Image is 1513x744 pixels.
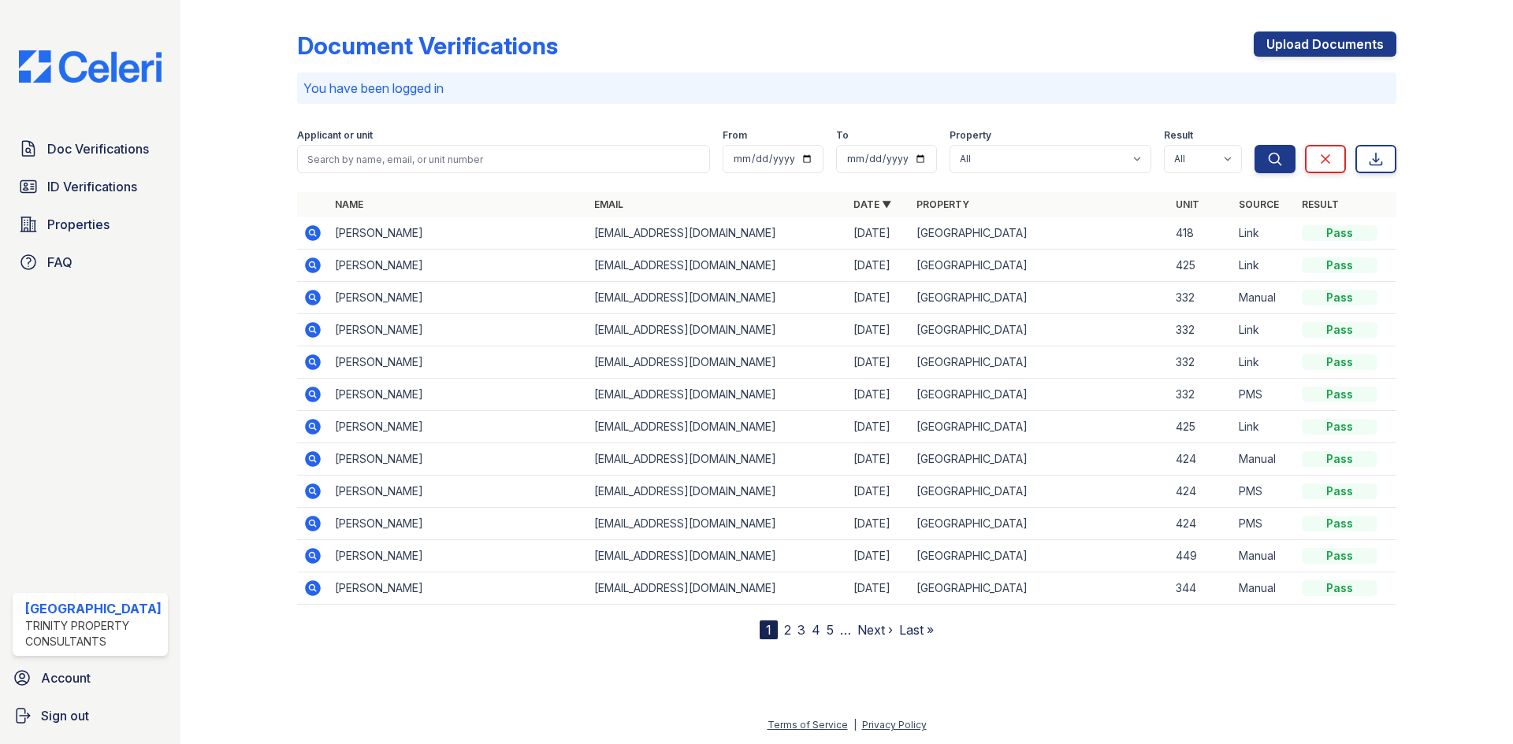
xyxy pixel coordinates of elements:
[1232,572,1296,605] td: Manual
[853,719,857,731] div: |
[588,411,847,443] td: [EMAIL_ADDRESS][DOMAIN_NAME]
[329,411,588,443] td: [PERSON_NAME]
[1232,346,1296,379] td: Link
[13,171,168,202] a: ID Verifications
[1169,508,1232,540] td: 424
[847,411,910,443] td: [DATE]
[847,572,910,605] td: [DATE]
[1302,354,1377,370] div: Pass
[910,314,1169,346] td: [GEOGRAPHIC_DATA]
[588,217,847,250] td: [EMAIL_ADDRESS][DOMAIN_NAME]
[1302,419,1377,435] div: Pass
[910,508,1169,540] td: [GEOGRAPHIC_DATA]
[47,177,137,196] span: ID Verifications
[297,31,558,60] div: Document Verifications
[1169,314,1232,346] td: 332
[13,133,168,165] a: Doc Verifications
[1169,572,1232,605] td: 344
[1169,346,1232,379] td: 332
[847,282,910,314] td: [DATE]
[47,139,149,158] span: Doc Verifications
[847,508,910,540] td: [DATE]
[588,314,847,346] td: [EMAIL_ADDRESS][DOMAIN_NAME]
[1169,443,1232,476] td: 424
[594,198,623,210] a: Email
[1302,451,1377,467] div: Pass
[25,599,162,618] div: [GEOGRAPHIC_DATA]
[329,346,588,379] td: [PERSON_NAME]
[784,622,791,638] a: 2
[1232,508,1296,540] td: PMS
[1302,290,1377,305] div: Pass
[910,411,1169,443] td: [GEOGRAPHIC_DATA]
[857,622,893,638] a: Next ›
[1169,282,1232,314] td: 332
[910,250,1169,282] td: [GEOGRAPHIC_DATA]
[910,572,1169,605] td: [GEOGRAPHIC_DATA]
[329,508,588,540] td: [PERSON_NAME]
[13,246,168,278] a: FAQ
[6,50,174,83] img: CE_Logo_Blue-a8612792a0a2168367f1c8372b55b34899dd931a85d93a1a3d3e32e68fde9ad4.png
[329,282,588,314] td: [PERSON_NAME]
[1302,322,1377,338] div: Pass
[588,346,847,379] td: [EMAIL_ADDRESS][DOMAIN_NAME]
[899,622,934,638] a: Last »
[1232,443,1296,476] td: Manual
[13,209,168,240] a: Properties
[847,476,910,508] td: [DATE]
[588,282,847,314] td: [EMAIL_ADDRESS][DOMAIN_NAME]
[1169,217,1232,250] td: 418
[588,379,847,411] td: [EMAIL_ADDRESS][DOMAIN_NAME]
[1169,540,1232,572] td: 449
[1302,257,1377,273] div: Pass
[847,250,910,282] td: [DATE]
[827,622,834,638] a: 5
[760,620,778,639] div: 1
[847,379,910,411] td: [DATE]
[588,540,847,572] td: [EMAIL_ADDRESS][DOMAIN_NAME]
[1169,411,1232,443] td: 425
[1169,379,1232,411] td: 332
[1302,548,1377,564] div: Pass
[862,719,927,731] a: Privacy Policy
[910,217,1169,250] td: [GEOGRAPHIC_DATA]
[768,719,848,731] a: Terms of Service
[847,346,910,379] td: [DATE]
[1232,250,1296,282] td: Link
[1302,483,1377,499] div: Pass
[588,443,847,476] td: [EMAIL_ADDRESS][DOMAIN_NAME]
[329,217,588,250] td: [PERSON_NAME]
[1302,516,1377,531] div: Pass
[910,540,1169,572] td: [GEOGRAPHIC_DATA]
[910,379,1169,411] td: [GEOGRAPHIC_DATA]
[910,282,1169,314] td: [GEOGRAPHIC_DATA]
[950,129,991,142] label: Property
[910,476,1169,508] td: [GEOGRAPHIC_DATA]
[910,443,1169,476] td: [GEOGRAPHIC_DATA]
[329,443,588,476] td: [PERSON_NAME]
[41,706,89,725] span: Sign out
[1302,225,1377,241] div: Pass
[910,346,1169,379] td: [GEOGRAPHIC_DATA]
[916,198,969,210] a: Property
[1232,411,1296,443] td: Link
[1169,476,1232,508] td: 424
[6,700,174,731] a: Sign out
[6,662,174,694] a: Account
[1232,476,1296,508] td: PMS
[41,668,91,687] span: Account
[1232,217,1296,250] td: Link
[847,314,910,346] td: [DATE]
[588,508,847,540] td: [EMAIL_ADDRESS][DOMAIN_NAME]
[812,622,820,638] a: 4
[1164,129,1193,142] label: Result
[836,129,849,142] label: To
[847,540,910,572] td: [DATE]
[47,215,110,234] span: Properties
[847,443,910,476] td: [DATE]
[588,476,847,508] td: [EMAIL_ADDRESS][DOMAIN_NAME]
[1302,387,1377,402] div: Pass
[329,572,588,605] td: [PERSON_NAME]
[297,129,373,142] label: Applicant or unit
